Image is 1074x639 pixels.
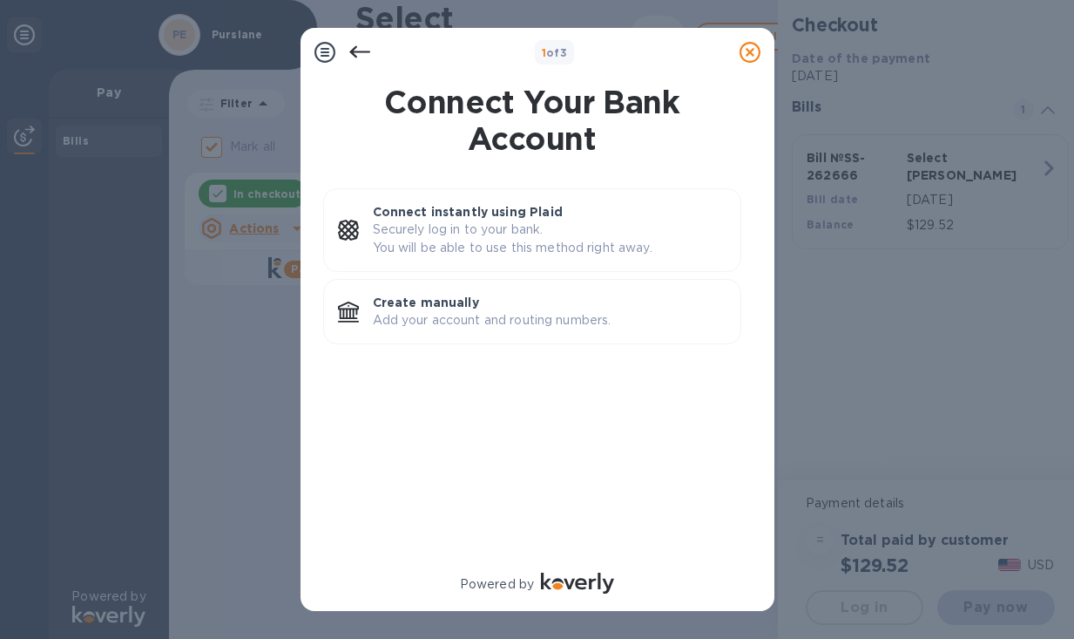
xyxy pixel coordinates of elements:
h1: Connect Your Bank Account [316,84,748,157]
p: Securely log in to your bank. You will be able to use this method right away. [373,221,726,257]
p: Connect instantly using Plaid [373,203,726,221]
img: Logo [541,573,614,594]
p: Add your account and routing numbers. [373,311,726,330]
b: of 3 [542,46,568,59]
p: Powered by [460,575,534,594]
span: 1 [542,46,546,59]
p: Create manually [373,294,726,311]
